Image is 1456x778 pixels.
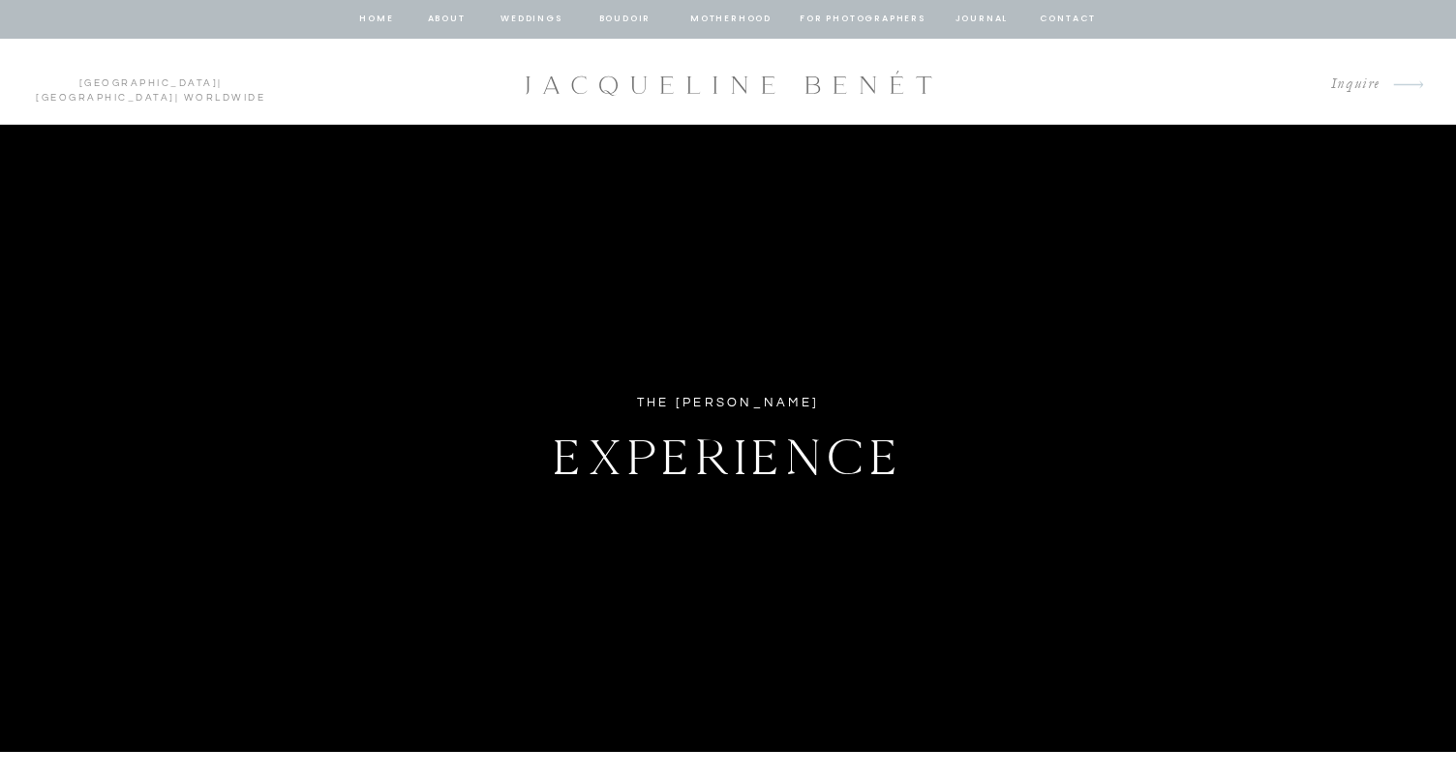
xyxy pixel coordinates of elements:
a: for photographers [800,11,925,28]
a: Weddings [499,11,564,28]
a: home [358,11,395,28]
a: BOUDOIR [597,11,652,28]
a: [GEOGRAPHIC_DATA] [79,78,219,88]
div: The [PERSON_NAME] [570,392,886,414]
a: about [426,11,467,28]
a: Inquire [1316,72,1380,98]
a: contact [1037,11,1099,28]
h1: Experience [449,418,1007,486]
a: journal [952,11,1012,28]
a: Motherhood [690,11,771,28]
a: [GEOGRAPHIC_DATA] [36,93,175,103]
p: | | Worldwide [27,76,274,88]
